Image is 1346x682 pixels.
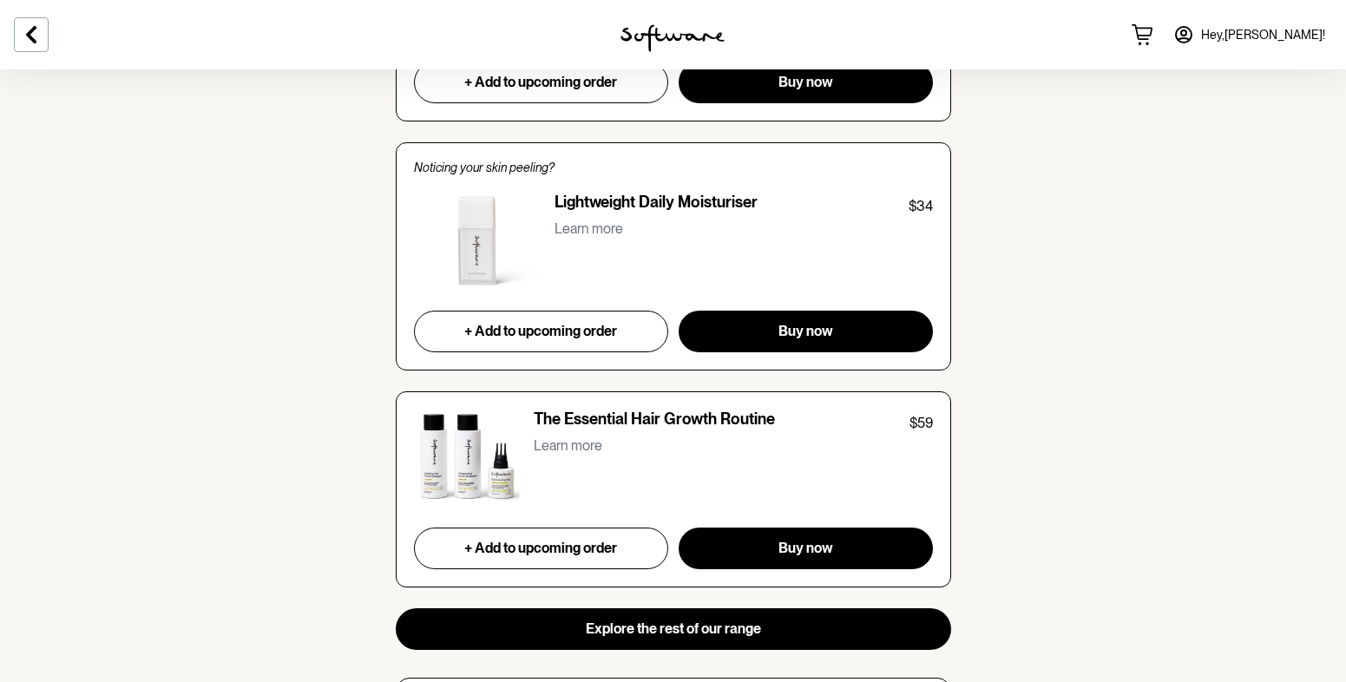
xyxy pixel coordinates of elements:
span: Explore the rest of our range [586,620,761,637]
img: Lightweight Daily Moisturiser product [414,193,541,290]
img: The Essential Hair Growth Routine product [414,410,521,507]
button: + Add to upcoming order [414,528,669,569]
button: Buy now [679,528,932,569]
p: Learn more [555,220,623,237]
span: + Add to upcoming order [464,540,617,556]
span: Hey, [PERSON_NAME] ! [1201,28,1325,43]
span: Buy now [778,540,833,556]
button: + Add to upcoming order [414,62,669,103]
button: Learn more [555,217,623,240]
span: + Add to upcoming order [464,323,617,339]
span: Buy now [778,323,833,339]
a: Hey,[PERSON_NAME]! [1163,14,1336,56]
button: Learn more [534,434,602,457]
button: Explore the rest of our range [396,608,951,650]
p: Lightweight Daily Moisturiser [555,193,758,217]
button: Buy now [679,311,932,352]
p: $59 [909,413,933,434]
p: $34 [909,196,933,217]
button: Buy now [679,62,932,103]
span: + Add to upcoming order [464,74,617,90]
button: + Add to upcoming order [414,311,669,352]
img: software logo [620,24,725,52]
p: Learn more [534,437,602,454]
span: Buy now [778,74,833,90]
p: Noticing your skin peeling? [414,161,933,175]
p: The Essential Hair Growth Routine [534,410,775,434]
